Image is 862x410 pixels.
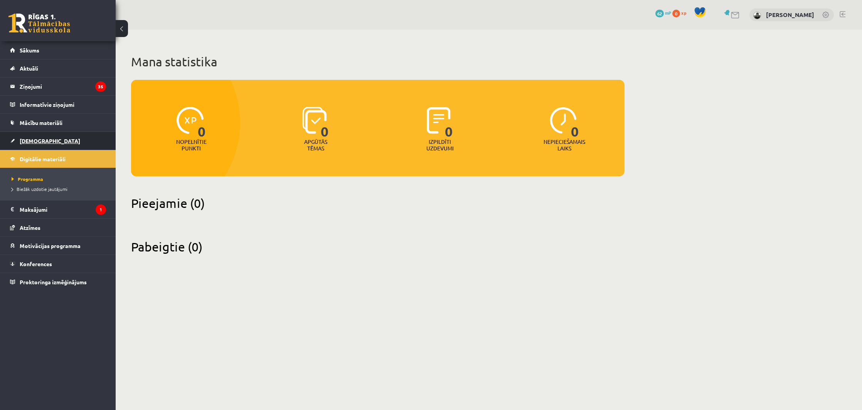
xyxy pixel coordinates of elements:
a: Ziņojumi35 [10,78,106,95]
span: Programma [12,176,43,182]
img: icon-clock-7be60019b62300814b6bd22b8e044499b485619524d84068768e800edab66f18.svg [550,107,577,134]
a: Aktuāli [10,59,106,77]
a: Motivācijas programma [10,237,106,255]
a: Informatīvie ziņojumi [10,96,106,113]
span: 0 [672,10,680,17]
span: Biežāk uzdotie jautājumi [12,186,67,192]
img: icon-xp-0682a9bc20223a9ccc6f5883a126b849a74cddfe5390d2b41b4391c66f2066e7.svg [177,107,204,134]
p: Izpildīti uzdevumi [425,138,455,152]
span: [DEMOGRAPHIC_DATA] [20,137,80,144]
legend: Informatīvie ziņojumi [20,96,106,113]
span: 0 [445,107,453,138]
img: Mārtiņš Balodis [753,12,761,19]
span: Atzīmes [20,224,40,231]
a: Biežāk uzdotie jautājumi [12,186,108,192]
a: Maksājumi1 [10,201,106,218]
span: Sākums [20,47,39,54]
a: Programma [12,175,108,182]
span: Aktuāli [20,65,38,72]
a: Mācību materiāli [10,114,106,132]
a: 62 mP [655,10,671,16]
span: Mācību materiāli [20,119,62,126]
p: Nepieciešamais laiks [544,138,585,152]
a: 0 xp [672,10,690,16]
span: 62 [655,10,664,17]
span: Proktoringa izmēģinājums [20,278,87,285]
p: Nopelnītie punkti [176,138,207,152]
a: Sākums [10,41,106,59]
legend: Maksājumi [20,201,106,218]
span: 0 [321,107,329,138]
h2: Pabeigtie (0) [131,239,625,254]
a: Rīgas 1. Tālmācības vidusskola [8,13,70,33]
p: Apgūtās tēmas [301,138,331,152]
a: Atzīmes [10,219,106,236]
a: Konferences [10,255,106,273]
img: icon-learned-topics-4a711ccc23c960034f471b6e78daf4a3bad4a20eaf4de84257b87e66633f6470.svg [302,107,327,134]
span: 0 [198,107,206,138]
a: Digitālie materiāli [10,150,106,168]
h2: Pieejamie (0) [131,196,625,211]
span: Motivācijas programma [20,242,81,249]
i: 1 [96,204,106,215]
i: 35 [95,81,106,92]
a: Proktoringa izmēģinājums [10,273,106,291]
img: icon-completed-tasks-ad58ae20a441b2904462921112bc710f1caf180af7a3daa7317a5a94f2d26646.svg [427,107,451,134]
a: [DEMOGRAPHIC_DATA] [10,132,106,150]
span: Konferences [20,260,52,267]
span: Digitālie materiāli [20,155,66,162]
legend: Ziņojumi [20,78,106,95]
h1: Mana statistika [131,54,625,69]
a: [PERSON_NAME] [766,11,814,19]
span: 0 [571,107,579,138]
span: mP [665,10,671,16]
span: xp [681,10,686,16]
